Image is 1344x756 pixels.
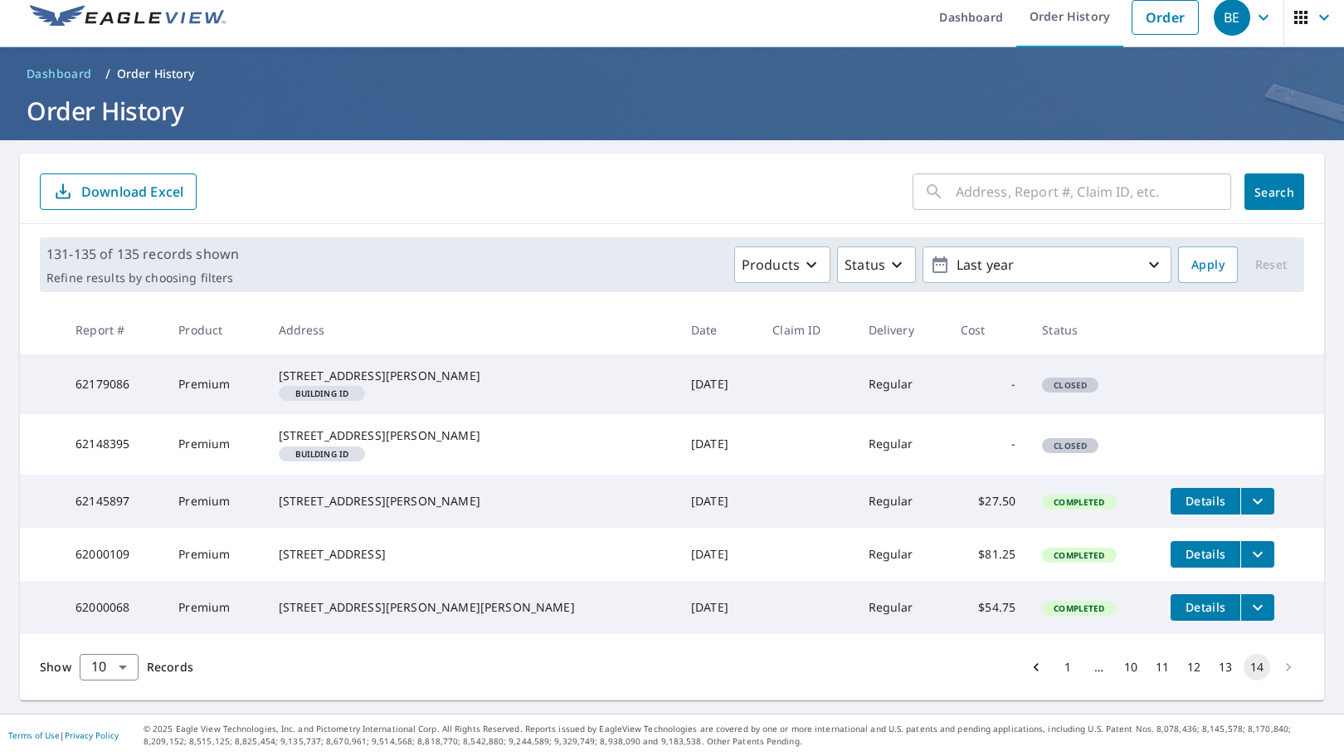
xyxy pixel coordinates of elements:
a: Dashboard [20,61,99,87]
td: Premium [165,581,265,634]
p: © 2025 Eagle View Technologies, Inc. and Pictometry International Corp. All Rights Reserved. Repo... [144,723,1336,748]
span: Dashboard [27,66,92,82]
div: [STREET_ADDRESS][PERSON_NAME] [279,427,665,444]
td: $81.25 [947,528,1029,581]
div: [STREET_ADDRESS][PERSON_NAME] [279,368,665,384]
td: Regular [855,354,947,414]
button: filesDropdownBtn-62145897 [1240,488,1274,515]
button: filesDropdownBtn-62000109 [1240,541,1274,568]
td: $54.75 [947,581,1029,634]
button: Go to page 10 [1118,654,1144,680]
td: - [947,414,1029,474]
em: Building ID [295,389,349,398]
td: Premium [165,528,265,581]
a: Terms of Use [8,729,60,741]
span: Completed [1044,602,1114,614]
th: Date [678,305,759,354]
li: / [105,64,110,84]
button: Go to page 1 [1054,654,1081,680]
span: Search [1258,184,1291,200]
h1: Order History [20,94,1324,128]
div: [STREET_ADDRESS] [279,546,665,563]
div: Show 10 records [80,654,139,680]
button: Go to page 11 [1149,654,1176,680]
th: Report # [62,305,165,354]
em: Building ID [295,450,349,458]
p: Products [742,255,800,275]
span: Show [40,659,71,675]
th: Status [1029,305,1157,354]
input: Address, Report #, Claim ID, etc. [956,168,1231,215]
p: Last year [950,251,1144,280]
button: Go to page 12 [1181,654,1207,680]
p: Download Excel [81,183,183,201]
button: Download Excel [40,173,197,210]
td: Regular [855,414,947,474]
th: Cost [947,305,1029,354]
nav: pagination navigation [1020,654,1304,680]
td: [DATE] [678,354,759,414]
button: page 14 [1244,654,1270,680]
td: [DATE] [678,528,759,581]
button: detailsBtn-62000068 [1171,594,1240,621]
p: 131-135 of 135 records shown [46,244,239,264]
td: 62179086 [62,354,165,414]
td: Regular [855,528,947,581]
td: Premium [165,475,265,528]
button: detailsBtn-62145897 [1171,488,1240,515]
span: Closed [1044,379,1097,391]
button: Search [1244,173,1304,210]
span: Details [1181,493,1230,509]
th: Address [265,305,678,354]
td: 62000109 [62,528,165,581]
span: Completed [1044,496,1114,508]
button: Go to page 13 [1212,654,1239,680]
img: EV Logo [30,5,226,30]
th: Product [165,305,265,354]
nav: breadcrumb [20,61,1324,87]
p: Refine results by choosing filters [46,271,239,285]
div: 10 [80,644,139,690]
p: Status [845,255,885,275]
td: Premium [165,414,265,474]
td: 62145897 [62,475,165,528]
td: - [947,354,1029,414]
th: Delivery [855,305,947,354]
span: Details [1181,546,1230,562]
td: 62148395 [62,414,165,474]
td: [DATE] [678,414,759,474]
div: [STREET_ADDRESS][PERSON_NAME][PERSON_NAME] [279,599,665,616]
td: 62000068 [62,581,165,634]
span: Records [147,659,193,675]
span: Apply [1191,255,1225,276]
span: Completed [1044,549,1114,561]
span: Closed [1044,440,1097,451]
p: | [8,730,119,740]
button: detailsBtn-62000109 [1171,541,1240,568]
span: Details [1181,599,1230,615]
button: Products [734,246,830,283]
button: Apply [1178,246,1238,283]
td: Regular [855,581,947,634]
td: [DATE] [678,475,759,528]
div: [STREET_ADDRESS][PERSON_NAME] [279,493,665,510]
button: Last year [923,246,1171,283]
button: filesDropdownBtn-62000068 [1240,594,1274,621]
button: Status [837,246,916,283]
th: Claim ID [759,305,855,354]
a: Privacy Policy [65,729,119,741]
td: Regular [855,475,947,528]
td: Premium [165,354,265,414]
button: Go to previous page [1023,654,1049,680]
td: [DATE] [678,581,759,634]
div: … [1086,659,1113,676]
td: $27.50 [947,475,1029,528]
p: Order History [117,66,195,82]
